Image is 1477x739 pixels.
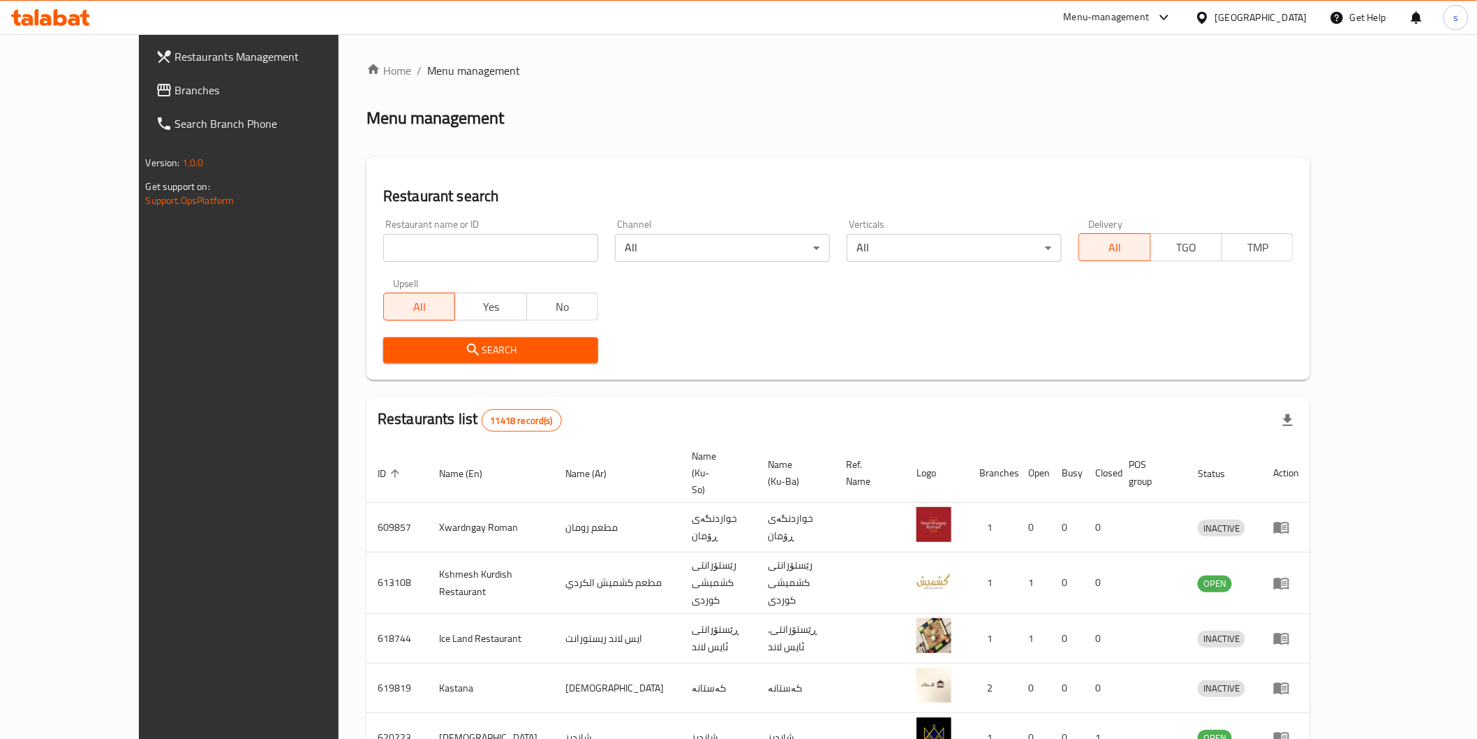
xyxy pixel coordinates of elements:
[366,503,428,553] td: 609857
[366,107,504,129] h2: Menu management
[1215,10,1307,25] div: [GEOGRAPHIC_DATA]
[847,234,1062,262] div: All
[427,62,520,79] span: Menu management
[681,664,757,713] td: کەستانە
[916,618,951,653] img: Ice Land Restaurant
[1198,465,1243,482] span: Status
[393,279,419,288] label: Upsell
[757,664,835,713] td: کەستانە
[692,448,740,498] span: Name (Ku-So)
[1198,520,1245,536] span: INACTIVE
[1273,575,1299,592] div: Menu
[916,507,951,542] img: Xwardngay Roman
[554,664,681,713] td: [DEMOGRAPHIC_DATA]
[1198,680,1245,697] div: INACTIVE
[916,668,951,703] img: Kastana
[1198,520,1245,536] div: INACTIVE
[1271,404,1305,437] div: Export file
[146,154,180,172] span: Version:
[1198,631,1245,647] div: INACTIVE
[681,614,757,664] td: ڕێستۆرانتی ئایس لاند
[428,503,554,553] td: Xwardngay Roman
[916,563,951,598] img: Kshmesh Kurdish Restaurant
[1228,237,1288,258] span: TMP
[144,107,385,140] a: Search Branch Phone
[1017,503,1051,553] td: 0
[428,664,554,713] td: Kastana
[394,342,587,359] span: Search
[1084,444,1118,503] th: Closed
[1198,631,1245,647] span: INACTIVE
[175,115,374,132] span: Search Branch Phone
[968,614,1017,664] td: 1
[1088,219,1123,229] label: Delivery
[439,465,500,482] span: Name (En)
[757,503,835,553] td: خواردنگەی ڕۆمان
[175,82,374,98] span: Branches
[526,293,598,321] button: No
[554,553,681,614] td: مطعم كشميش الكردي
[554,503,681,553] td: مطعم رومان
[366,62,411,79] a: Home
[1017,444,1051,503] th: Open
[428,553,554,614] td: Kshmesh Kurdish Restaurant
[1273,519,1299,536] div: Menu
[1051,614,1084,664] td: 0
[1157,237,1217,258] span: TGO
[1017,553,1051,614] td: 1
[144,73,385,107] a: Branches
[757,553,835,614] td: رێستۆرانتی کشمیشى كوردى
[482,409,562,432] div: Total records count
[1051,444,1084,503] th: Busy
[554,614,681,664] td: ايس لاند ريستورانت
[175,48,374,65] span: Restaurants Management
[1051,503,1084,553] td: 0
[968,553,1017,614] td: 1
[1064,9,1150,26] div: Menu-management
[182,154,204,172] span: 1.0.0
[454,293,526,321] button: Yes
[366,614,428,664] td: 618744
[1078,233,1150,261] button: All
[968,503,1017,553] td: 1
[1150,233,1222,261] button: TGO
[1051,553,1084,614] td: 0
[389,297,450,317] span: All
[768,456,818,490] span: Name (Ku-Ba)
[1084,553,1118,614] td: 0
[482,414,561,427] span: 11418 record(s)
[1273,630,1299,647] div: Menu
[366,62,1310,79] nav: breadcrumb
[383,234,598,262] input: Search for restaurant name or ID..
[383,337,598,363] button: Search
[565,465,625,482] span: Name (Ar)
[533,297,593,317] span: No
[146,191,235,210] a: Support.OpsPlatform
[461,297,521,317] span: Yes
[1017,664,1051,713] td: 0
[681,553,757,614] td: رێستۆرانتی کشمیشى كوردى
[366,553,428,614] td: 613108
[1084,503,1118,553] td: 0
[1198,576,1232,592] div: OPEN
[1129,456,1170,490] span: POS group
[378,465,404,482] span: ID
[144,40,385,73] a: Restaurants Management
[383,293,455,321] button: All
[1198,576,1232,592] span: OPEN
[1453,10,1458,25] span: s
[146,177,210,196] span: Get support on:
[615,234,830,262] div: All
[681,503,757,553] td: خواردنگەی ڕۆمان
[968,444,1017,503] th: Branches
[417,62,422,79] li: /
[1085,237,1145,258] span: All
[1017,614,1051,664] td: 1
[846,456,889,490] span: Ref. Name
[1084,614,1118,664] td: 0
[1222,233,1293,261] button: TMP
[366,664,428,713] td: 619819
[1262,444,1310,503] th: Action
[968,664,1017,713] td: 2
[905,444,968,503] th: Logo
